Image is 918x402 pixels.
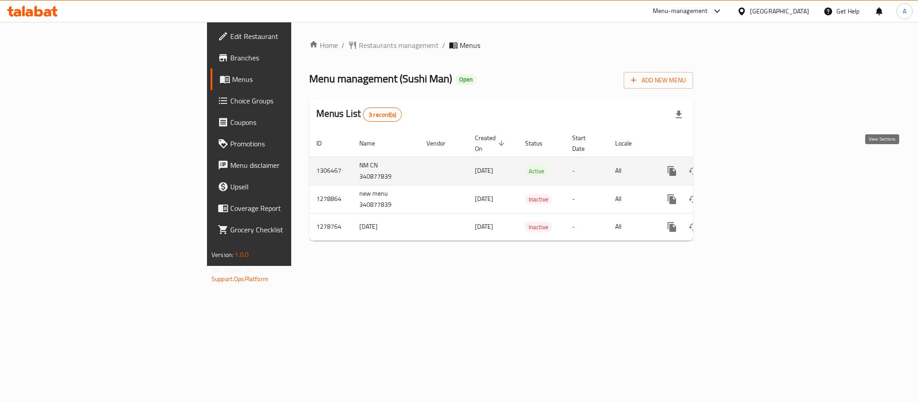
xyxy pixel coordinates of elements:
span: Active [525,166,548,176]
td: - [565,213,608,240]
button: more [661,216,683,238]
button: Change Status [683,160,704,182]
td: - [565,185,608,213]
button: Change Status [683,188,704,210]
h2: Menus List [316,107,402,122]
a: Restaurants management [348,40,439,51]
button: Change Status [683,216,704,238]
span: [DATE] [475,193,493,205]
button: more [661,160,683,182]
span: Add New Menu [631,75,686,86]
div: Export file [668,104,690,125]
li: / [442,40,445,51]
span: Menus [232,74,353,85]
nav: breadcrumb [309,40,693,51]
span: Menu disclaimer [230,160,353,171]
span: Created On [475,133,507,154]
a: Choice Groups [211,90,360,111]
button: more [661,188,683,210]
span: Restaurants management [359,40,439,51]
span: 3 record(s) [363,111,401,119]
span: Inactive [525,222,552,232]
span: Menus [460,40,480,51]
span: Start Date [572,133,597,154]
span: Status [525,138,554,149]
table: enhanced table [309,130,754,241]
span: Version: [211,249,233,261]
span: Coverage Report [230,203,353,214]
span: Get support on: [211,264,253,276]
span: Inactive [525,194,552,205]
span: Name [359,138,387,149]
span: Coupons [230,117,353,128]
td: All [608,213,654,240]
span: [DATE] [475,165,493,176]
span: Open [456,76,476,83]
a: Promotions [211,133,360,154]
td: All [608,185,654,213]
a: Menus [211,68,360,90]
a: Branches [211,47,360,68]
span: Promotions [230,138,353,149]
div: Open [456,74,476,85]
span: Upsell [230,181,353,192]
div: Total records count [363,107,402,122]
a: Grocery Checklist [211,219,360,240]
a: Upsell [211,176,360,197]
div: Menu-management [653,6,708,17]
a: Menu disclaimer [211,154,360,176]
span: 1.0.0 [235,249,249,261]
td: new menu 340877839 [352,185,419,213]
span: Vendor [427,138,457,149]
td: NM CN 340877839 [352,157,419,185]
button: Add New Menu [624,72,693,89]
span: ID [316,138,333,149]
a: Edit Restaurant [211,26,360,47]
th: Actions [654,130,754,157]
div: [GEOGRAPHIC_DATA] [750,6,809,16]
span: Edit Restaurant [230,31,353,42]
td: [DATE] [352,213,419,240]
td: All [608,157,654,185]
span: A [903,6,906,16]
a: Coverage Report [211,197,360,219]
span: Menu management ( Sushi Man ) [309,68,452,89]
a: Support.OpsPlatform [211,273,268,285]
span: Locale [615,138,643,149]
td: - [565,157,608,185]
a: Coupons [211,111,360,133]
span: Choice Groups [230,95,353,106]
span: Grocery Checklist [230,224,353,235]
span: Branches [230,52,353,63]
span: [DATE] [475,221,493,232]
